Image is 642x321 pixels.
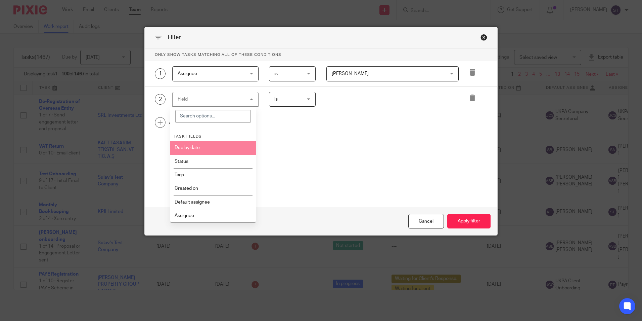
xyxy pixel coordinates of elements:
[145,48,497,61] p: Only show tasks matching all of these conditions
[447,214,491,228] button: Apply filter
[170,155,256,168] li: Status
[480,34,487,41] div: Close this dialog window
[274,71,278,76] span: is
[170,168,256,182] li: Tags
[170,209,256,222] li: Assignee
[408,214,444,228] div: Close this dialog window
[174,127,253,141] li: Task fields
[170,141,256,154] li: Due by date
[178,97,188,102] div: Field
[155,68,166,79] div: 1
[170,222,256,236] li: Closed by
[170,195,256,209] li: Default assignee
[170,182,256,195] li: Created on
[155,94,166,105] div: 2
[332,71,369,76] span: [PERSON_NAME]
[168,35,181,40] span: Filter
[175,110,251,123] input: Search options...
[274,97,278,102] span: is
[178,71,197,76] span: Assignee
